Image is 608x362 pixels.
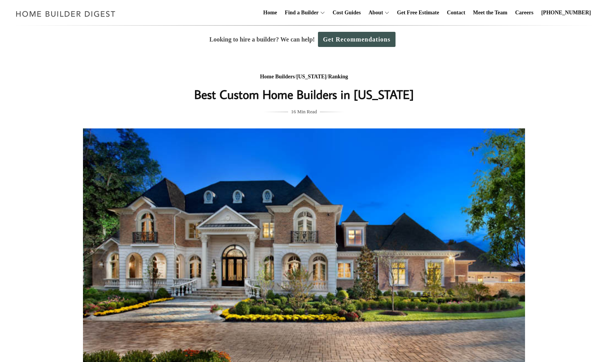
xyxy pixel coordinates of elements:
div: / / [149,72,459,82]
h1: Best Custom Home Builders in [US_STATE] [149,85,459,104]
a: Careers [512,0,537,25]
a: Get Free Estimate [394,0,442,25]
a: About [365,0,383,25]
a: Contact [444,0,468,25]
a: Get Recommendations [318,32,396,47]
span: 16 Min Read [291,107,317,116]
a: Ranking [328,74,348,80]
a: Home [260,0,280,25]
a: Cost Guides [330,0,364,25]
a: Home Builders [260,74,295,80]
img: Home Builder Digest [12,6,119,21]
a: Meet the Team [470,0,511,25]
a: [US_STATE] [296,74,326,80]
a: Find a Builder [282,0,319,25]
a: [PHONE_NUMBER] [538,0,594,25]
